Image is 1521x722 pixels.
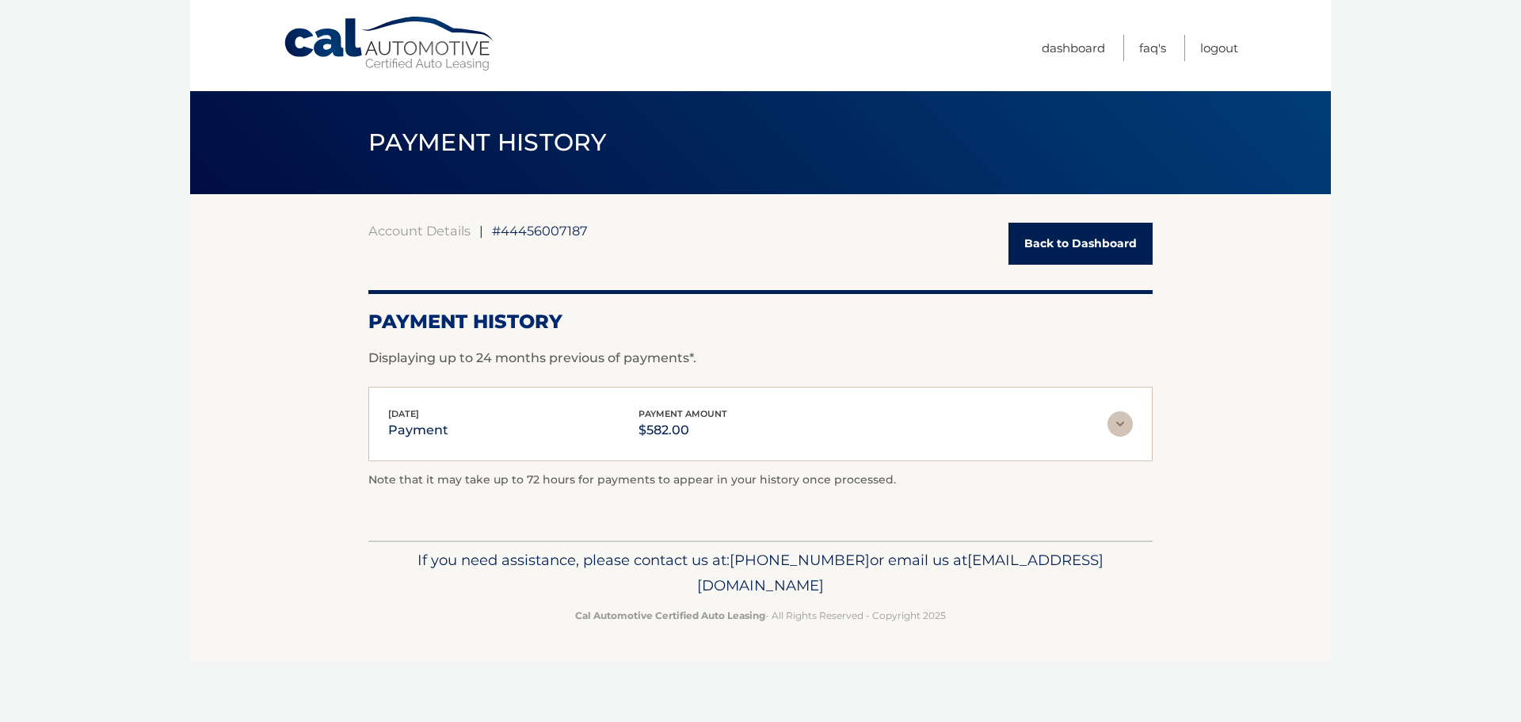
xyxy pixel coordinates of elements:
a: Logout [1200,35,1238,61]
p: - All Rights Reserved - Copyright 2025 [379,607,1142,624]
strong: Cal Automotive Certified Auto Leasing [575,609,765,621]
span: payment amount [639,408,727,419]
span: PAYMENT HISTORY [368,128,607,157]
h2: Payment History [368,310,1153,334]
p: $582.00 [639,419,727,441]
span: #44456007187 [492,223,588,239]
p: Displaying up to 24 months previous of payments*. [368,349,1153,368]
span: | [479,223,483,239]
p: payment [388,419,448,441]
a: Back to Dashboard [1008,223,1153,265]
span: [EMAIL_ADDRESS][DOMAIN_NAME] [697,551,1104,594]
a: Account Details [368,223,471,239]
img: accordion-rest.svg [1107,411,1133,437]
p: Note that it may take up to 72 hours for payments to appear in your history once processed. [368,471,1153,490]
a: FAQ's [1139,35,1166,61]
a: Dashboard [1042,35,1105,61]
span: [DATE] [388,408,419,419]
span: [PHONE_NUMBER] [730,551,870,569]
a: Cal Automotive [283,16,497,72]
p: If you need assistance, please contact us at: or email us at [379,548,1142,598]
